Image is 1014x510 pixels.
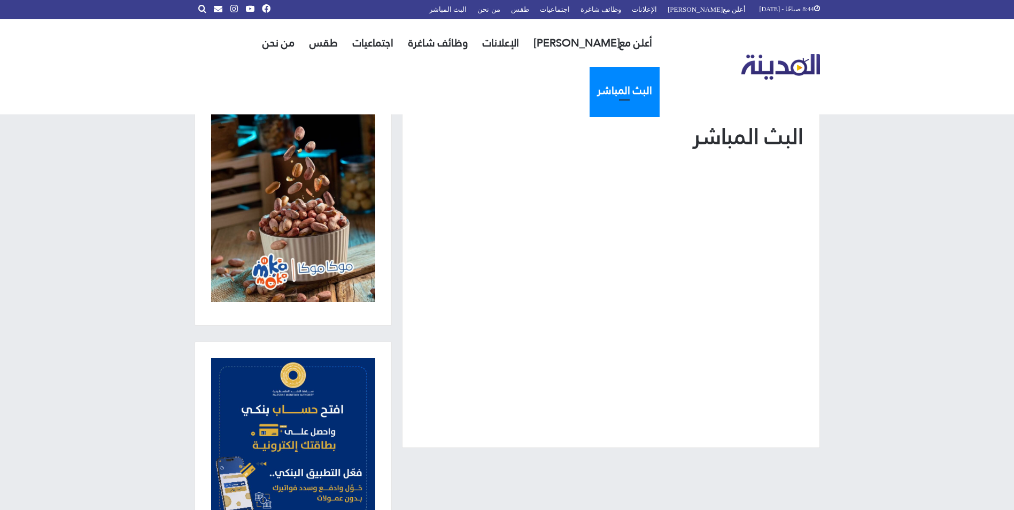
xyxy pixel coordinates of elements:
a: أعلن مع[PERSON_NAME] [527,19,660,67]
a: من نحن [255,19,302,67]
a: البث المباشر [590,67,660,114]
img: تلفزيون المدينة [741,54,820,80]
a: اجتماعيات [345,19,401,67]
a: الإعلانات [475,19,527,67]
a: طقس [302,19,345,67]
a: وظائف شاغرة [401,19,475,67]
h1: البث المباشر [419,121,803,152]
